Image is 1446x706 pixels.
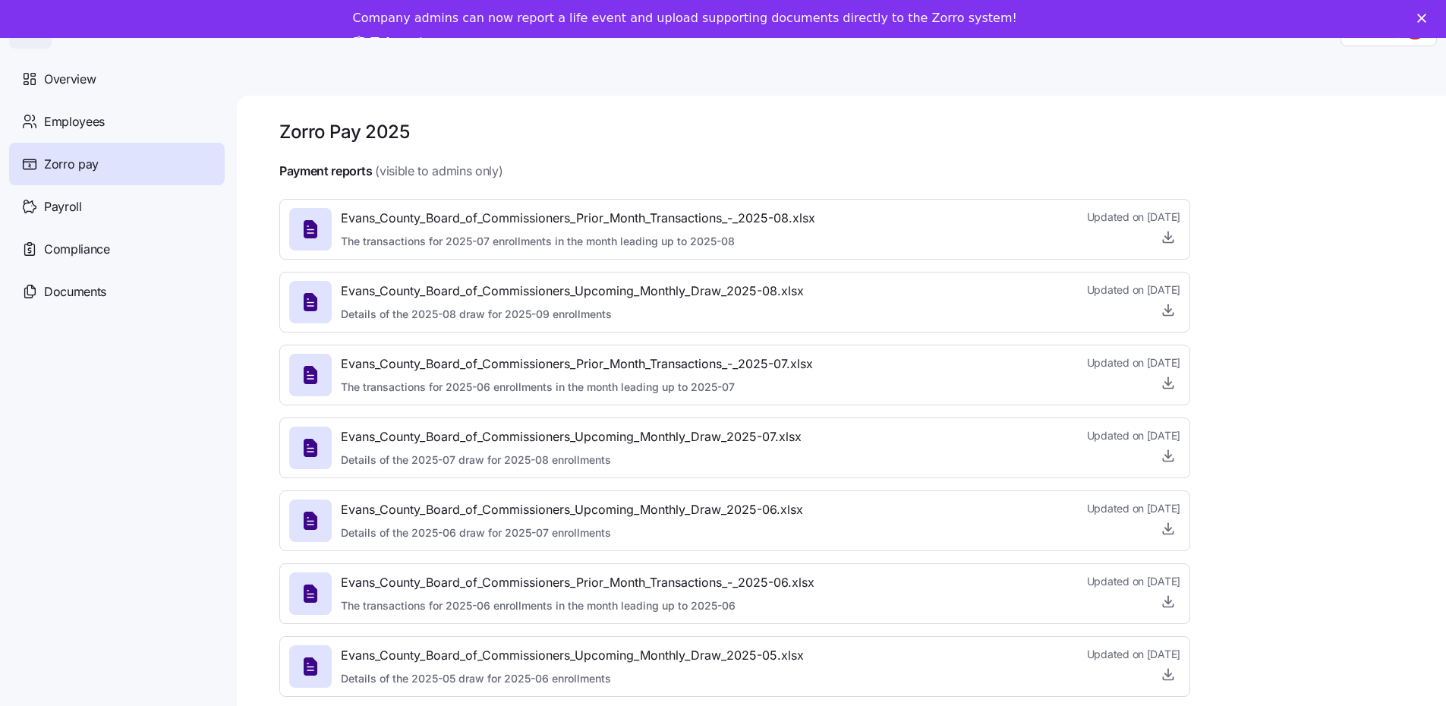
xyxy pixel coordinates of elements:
[9,143,225,185] a: Zorro pay
[44,282,106,301] span: Documents
[341,525,803,541] span: Details of the 2025-06 draw for 2025-07 enrollments
[44,70,96,89] span: Overview
[1087,647,1180,662] span: Updated on [DATE]
[341,355,813,373] span: Evans_County_Board_of_Commissioners_Prior_Month_Transactions_-_2025-07.xlsx
[375,162,502,181] span: (visible to admins only)
[341,646,804,665] span: Evans_County_Board_of_Commissioners_Upcoming_Monthly_Draw_2025-05.xlsx
[341,307,804,322] span: Details of the 2025-08 draw for 2025-09 enrollments
[9,100,225,143] a: Employees
[341,500,803,519] span: Evans_County_Board_of_Commissioners_Upcoming_Monthly_Draw_2025-06.xlsx
[341,209,815,228] span: Evans_County_Board_of_Commissioners_Prior_Month_Transactions_-_2025-08.xlsx
[44,155,99,174] span: Zorro pay
[9,270,225,313] a: Documents
[1087,501,1180,516] span: Updated on [DATE]
[1087,282,1180,298] span: Updated on [DATE]
[1087,355,1180,370] span: Updated on [DATE]
[341,282,804,301] span: Evans_County_Board_of_Commissioners_Upcoming_Monthly_Draw_2025-08.xlsx
[341,452,802,468] span: Details of the 2025-07 draw for 2025-08 enrollments
[9,228,225,270] a: Compliance
[44,112,105,131] span: Employees
[341,380,813,395] span: The transactions for 2025-06 enrollments in the month leading up to 2025-07
[341,671,804,686] span: Details of the 2025-05 draw for 2025-06 enrollments
[9,58,225,100] a: Overview
[1087,574,1180,589] span: Updated on [DATE]
[1087,210,1180,225] span: Updated on [DATE]
[1417,14,1432,23] div: Close
[341,598,814,613] span: The transactions for 2025-06 enrollments in the month leading up to 2025-06
[341,573,814,592] span: Evans_County_Board_of_Commissioners_Prior_Month_Transactions_-_2025-06.xlsx
[279,120,409,143] h1: Zorro Pay 2025
[353,35,448,52] a: Take a tour
[353,11,1017,26] div: Company admins can now report a life event and upload supporting documents directly to the Zorro ...
[1087,428,1180,443] span: Updated on [DATE]
[279,162,372,180] h4: Payment reports
[341,427,802,446] span: Evans_County_Board_of_Commissioners_Upcoming_Monthly_Draw_2025-07.xlsx
[44,240,110,259] span: Compliance
[9,185,225,228] a: Payroll
[44,197,82,216] span: Payroll
[341,234,815,249] span: The transactions for 2025-07 enrollments in the month leading up to 2025-08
